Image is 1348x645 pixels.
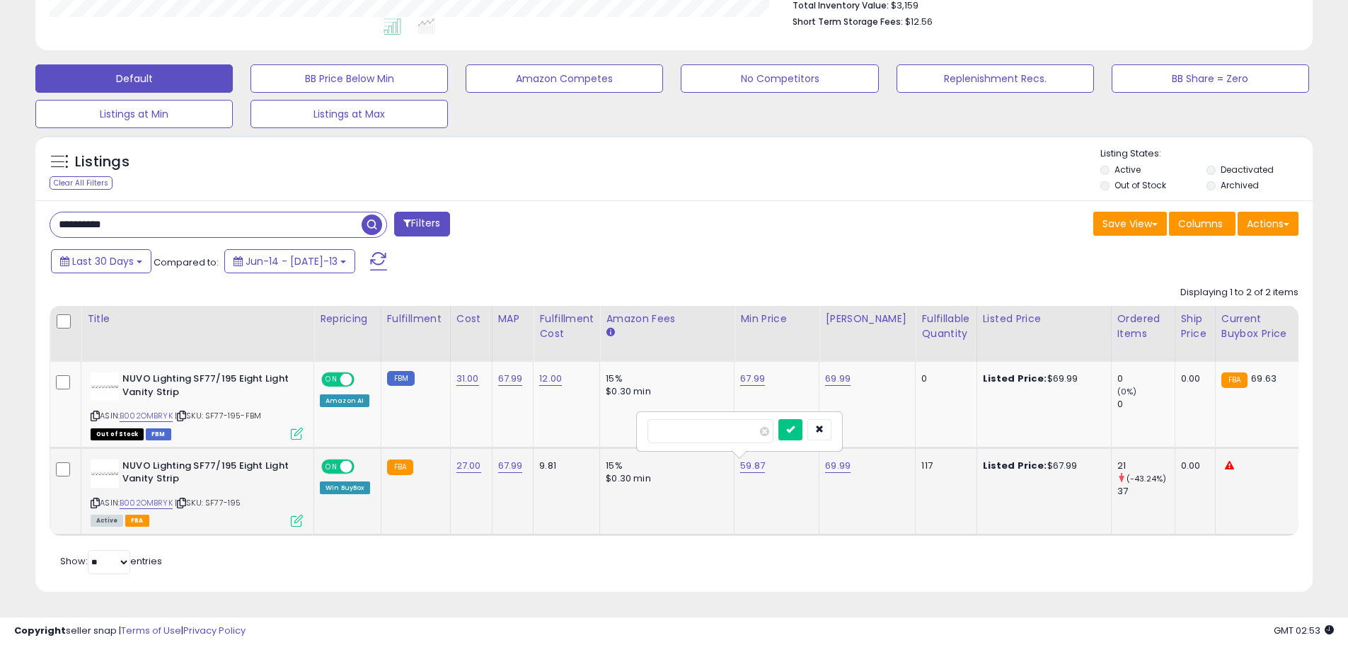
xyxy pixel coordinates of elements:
div: 9.81 [539,460,589,472]
span: OFF [352,460,375,472]
button: Actions [1238,212,1298,236]
span: 69.63 [1251,372,1277,385]
div: $67.99 [983,460,1100,472]
div: 0 [1117,398,1175,411]
button: Replenishment Recs. [897,64,1094,93]
button: No Competitors [681,64,878,93]
div: Current Buybox Price [1221,312,1294,341]
div: 0 [921,372,965,385]
a: 69.99 [825,459,851,473]
a: B002OMBRYK [120,497,173,509]
a: 67.99 [740,372,765,386]
p: Listing States: [1100,147,1313,161]
small: FBM [387,371,415,386]
div: Listed Price [983,312,1105,326]
img: 31UvF20pbTL._SL40_.jpg [91,372,119,401]
span: Show: entries [60,554,162,568]
a: B002OMBRYK [120,410,173,422]
button: Amazon Competes [466,64,663,93]
span: 2025-08-13 02:53 GMT [1274,624,1334,637]
span: ON [323,460,340,472]
b: NUVO Lighting SF77/195 Eight Light Vanity Strip [122,372,294,402]
div: Ordered Items [1117,312,1169,341]
div: 15% [606,460,723,472]
button: Columns [1169,212,1235,236]
a: 67.99 [498,372,523,386]
span: All listings currently available for purchase on Amazon [91,515,123,527]
div: Clear All Filters [50,176,113,190]
div: Displaying 1 to 2 of 2 items [1180,286,1298,299]
span: OFF [352,374,375,386]
div: $69.99 [983,372,1100,385]
span: $12.56 [905,15,933,28]
button: Listings at Max [250,100,448,128]
div: 15% [606,372,723,385]
span: | SKU: SF77-195-FBM [175,410,261,421]
div: seller snap | | [14,624,246,638]
div: Win BuyBox [320,481,370,494]
strong: Copyright [14,624,66,637]
label: Active [1114,164,1141,176]
div: ASIN: [91,372,303,438]
b: Listed Price: [983,459,1047,472]
a: 59.87 [740,459,765,473]
span: | SKU: SF77-195 [175,497,241,508]
small: (-43.24%) [1127,473,1166,484]
button: Default [35,64,233,93]
span: Last 30 Days [72,254,134,268]
button: Filters [394,212,449,236]
small: FBA [1221,372,1248,388]
a: Terms of Use [121,624,181,637]
a: 27.00 [456,459,481,473]
h5: Listings [75,152,129,172]
a: 31.00 [456,372,479,386]
span: Jun-14 - [DATE]-13 [246,254,338,268]
button: Jun-14 - [DATE]-13 [224,249,355,273]
label: Deactivated [1221,164,1274,176]
label: Out of Stock [1114,179,1166,191]
span: Compared to: [154,256,219,269]
div: ASIN: [91,460,303,525]
div: Fulfillable Quantity [921,312,970,341]
div: MAP [498,312,528,326]
small: (0%) [1117,386,1137,397]
button: Listings at Min [35,100,233,128]
a: 12.00 [539,372,562,386]
label: Archived [1221,179,1259,191]
a: 69.99 [825,372,851,386]
div: 0 [1117,372,1175,385]
div: 37 [1117,485,1175,498]
a: 67.99 [498,459,523,473]
span: ON [323,374,340,386]
div: $0.30 min [606,472,723,485]
button: BB Share = Zero [1112,64,1309,93]
span: All listings that are currently out of stock and unavailable for purchase on Amazon [91,428,144,440]
div: Min Price [740,312,813,326]
span: FBM [146,428,171,440]
span: Columns [1178,217,1223,231]
b: NUVO Lighting SF77/195 Eight Light Vanity Strip [122,460,294,489]
div: Fulfillment Cost [539,312,594,341]
div: 117 [921,460,965,472]
div: Amazon Fees [606,312,728,326]
div: Title [87,312,308,326]
small: Amazon Fees. [606,326,614,339]
div: Repricing [320,312,375,326]
div: Amazon AI [320,394,369,407]
div: Cost [456,312,486,326]
b: Short Term Storage Fees: [793,16,903,28]
span: FBA [125,515,149,527]
b: Listed Price: [983,372,1047,385]
button: Save View [1093,212,1167,236]
div: Fulfillment [387,312,444,326]
small: FBA [387,460,413,475]
button: BB Price Below Min [250,64,448,93]
div: 21 [1117,460,1175,472]
button: Last 30 Days [51,249,151,273]
a: Privacy Policy [183,624,246,637]
div: $0.30 min [606,385,723,398]
div: Ship Price [1181,312,1209,341]
div: 0.00 [1181,460,1204,472]
div: 0.00 [1181,372,1204,385]
div: [PERSON_NAME] [825,312,909,326]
